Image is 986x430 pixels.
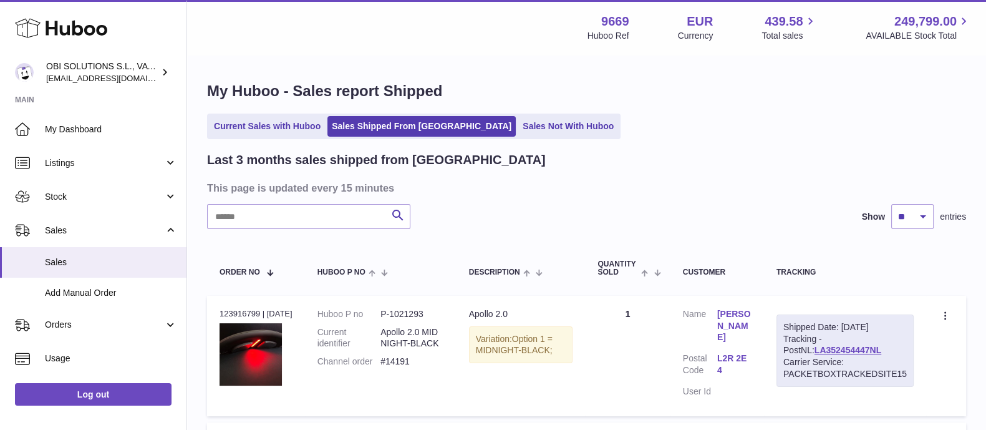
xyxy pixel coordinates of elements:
span: Total sales [761,30,817,42]
dd: Apollo 2.0 MIDNIGHT-BLACK [380,326,444,350]
span: My Dashboard [45,124,177,135]
span: Quantity Sold [597,260,638,276]
a: 249,799.00 AVAILABLE Stock Total [866,13,971,42]
div: Apollo 2.0 [469,308,573,320]
span: Stock [45,191,164,203]
span: Orders [45,319,164,331]
div: Huboo Ref [587,30,629,42]
a: Current Sales with Huboo [210,116,325,137]
dt: Huboo P no [317,308,381,320]
td: 1 [585,296,670,416]
span: [EMAIL_ADDRESS][DOMAIN_NAME] [46,73,183,83]
div: OBI SOLUTIONS S.L., VAT: B70911078 [46,61,158,84]
a: Log out [15,383,172,406]
label: Show [862,211,885,223]
span: Sales [45,225,164,237]
div: Shipped Date: [DATE] [783,321,907,333]
dt: Current identifier [317,326,381,350]
span: Usage [45,353,177,364]
div: 123916799 | [DATE] [220,308,292,320]
h2: Last 3 months sales shipped from [GEOGRAPHIC_DATA] [207,152,546,169]
span: 439.58 [765,13,803,30]
dd: #14191 [380,356,444,368]
span: Sales [45,257,177,268]
span: Description [469,268,520,276]
div: Currency [678,30,713,42]
h3: This page is updated every 15 minutes [207,181,963,195]
span: AVAILABLE Stock Total [866,30,971,42]
dt: Name [683,308,717,347]
span: 249,799.00 [894,13,957,30]
span: Add Manual Order [45,287,177,299]
a: 439.58 Total sales [761,13,817,42]
div: Carrier Service: PACKETBOXTRACKEDSITE15 [783,356,907,380]
a: Sales Shipped From [GEOGRAPHIC_DATA] [327,116,516,137]
span: Option 1 = MIDNIGHT-BLACK; [476,334,553,356]
span: Huboo P no [317,268,365,276]
a: LA352454447NL [814,345,881,355]
dd: P-1021293 [380,308,444,320]
strong: 9669 [601,13,629,30]
span: Listings [45,157,164,169]
span: entries [940,211,966,223]
dt: Channel order [317,356,381,368]
img: internalAdmin-9669@internal.huboo.com [15,63,34,82]
div: Variation: [469,326,573,364]
img: 96691737388559.jpg [220,323,282,386]
strong: EUR [687,13,713,30]
div: Tracking [776,268,914,276]
a: L2R 2E4 [717,353,752,376]
h1: My Huboo - Sales report Shipped [207,81,966,101]
div: Customer [683,268,752,276]
a: [PERSON_NAME] [717,308,752,344]
dt: Postal Code [683,353,717,379]
div: Tracking - PostNL: [776,315,914,387]
a: Sales Not With Huboo [518,116,618,137]
dt: User Id [683,386,717,398]
span: Order No [220,268,260,276]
